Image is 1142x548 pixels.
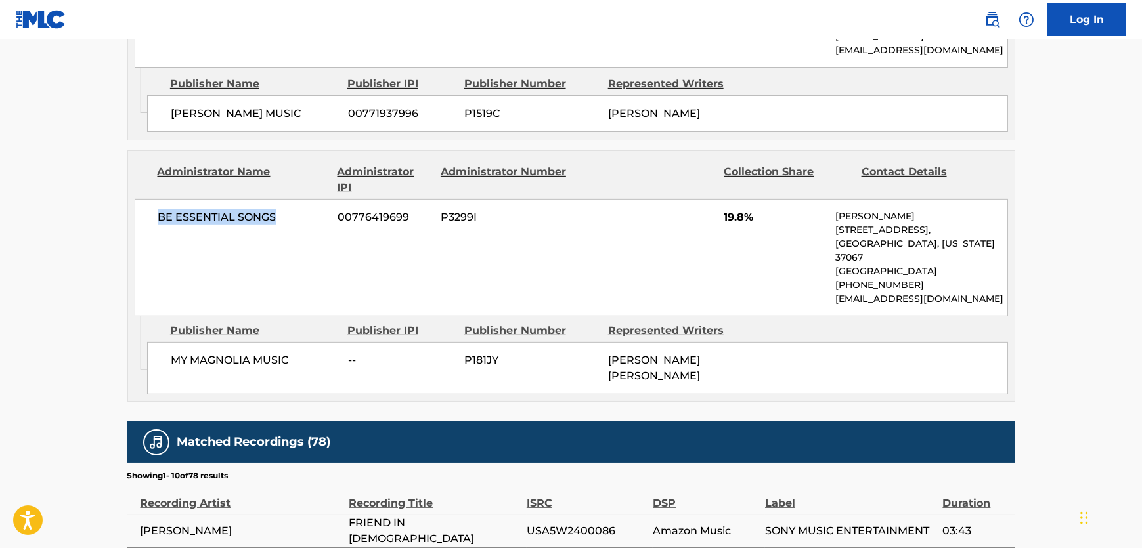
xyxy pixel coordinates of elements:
span: MY MAGNOLIA MUSIC [171,352,338,368]
div: Recording Artist [141,482,343,511]
span: [PERSON_NAME] MUSIC [171,106,338,121]
div: Administrator IPI [338,164,431,196]
p: [PERSON_NAME] [835,209,1007,223]
span: [PERSON_NAME] [608,107,700,119]
div: Administrator Number [441,164,568,196]
div: Administrator Name [158,164,328,196]
a: Public Search [979,7,1005,33]
h5: Matched Recordings (78) [177,434,331,450]
span: [PERSON_NAME] [PERSON_NAME] [608,354,700,382]
div: DSP [653,482,758,511]
span: 03:43 [942,523,1008,539]
p: [EMAIL_ADDRESS][DOMAIN_NAME] [835,43,1007,57]
p: Showing 1 - 10 of 78 results [127,470,229,482]
img: Matched Recordings [148,434,164,450]
span: Amazon Music [653,523,758,539]
div: Collection Share [724,164,851,196]
iframe: Chat Widget [1076,485,1142,548]
img: MLC Logo [16,10,66,29]
span: P1519C [464,106,598,121]
div: Publisher Name [170,323,338,339]
div: Recording Title [349,482,520,511]
span: 00771937996 [348,106,454,121]
p: [EMAIL_ADDRESS][DOMAIN_NAME] [835,292,1007,306]
span: [PERSON_NAME] [141,523,343,539]
a: Log In [1047,3,1126,36]
div: Label [765,482,936,511]
p: [GEOGRAPHIC_DATA], [US_STATE] 37067 [835,237,1007,264]
div: Help [1013,7,1040,33]
div: Publisher Number [464,323,598,339]
img: search [984,12,1000,28]
span: 00776419699 [338,209,431,225]
div: ISRC [527,482,646,511]
div: Publisher Number [464,76,598,92]
div: Publisher IPI [347,323,454,339]
div: Publisher IPI [347,76,454,92]
span: FRIEND IN [DEMOGRAPHIC_DATA] [349,515,520,547]
div: Contact Details [862,164,989,196]
span: P3299I [441,209,568,225]
span: BE ESSENTIAL SONGS [158,209,328,225]
p: [STREET_ADDRESS], [835,223,1007,237]
div: Drag [1080,498,1088,537]
p: [GEOGRAPHIC_DATA] [835,264,1007,278]
span: USA5W2400086 [527,523,646,539]
span: P181JY [464,352,598,368]
p: [PHONE_NUMBER] [835,278,1007,292]
img: help [1019,12,1034,28]
span: -- [348,352,454,368]
div: Publisher Name [170,76,338,92]
div: Duration [942,482,1008,511]
span: SONY MUSIC ENTERTAINMENT [765,523,936,539]
div: Represented Writers [608,323,742,339]
span: 19.8% [724,209,825,225]
div: Represented Writers [608,76,742,92]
